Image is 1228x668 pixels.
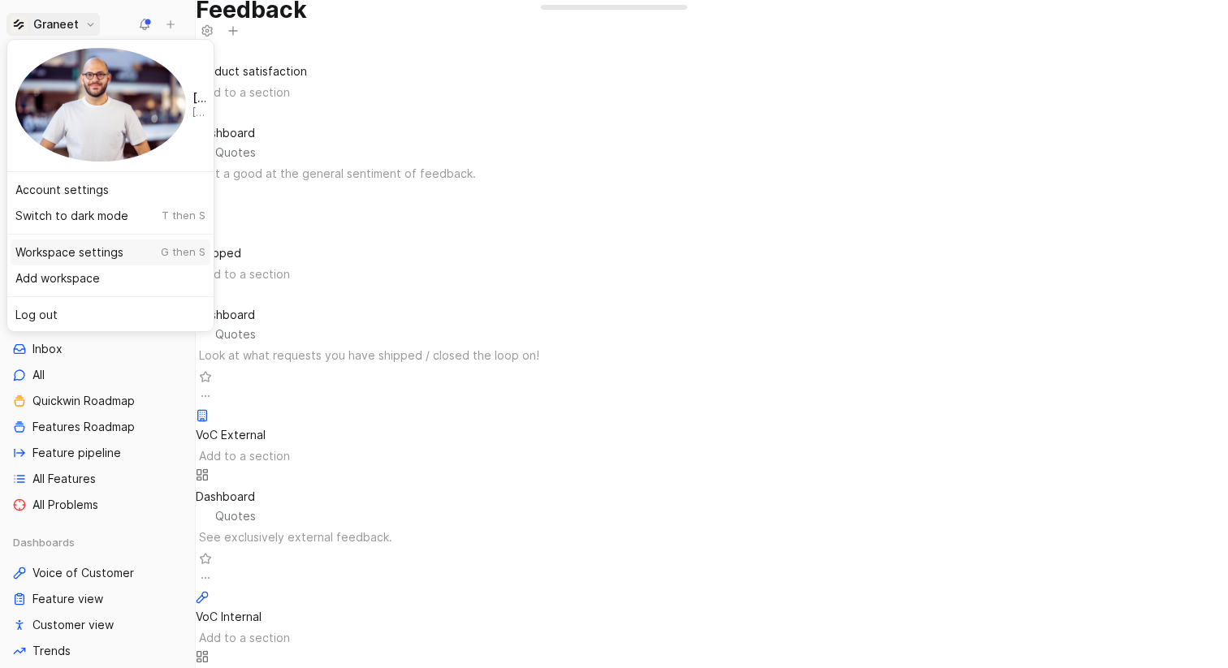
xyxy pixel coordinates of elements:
div: [PERSON_NAME] [192,91,205,106]
div: Log out [11,302,210,328]
div: Switch to dark mode [11,203,210,229]
img: avatar [15,48,186,162]
div: [PERSON_NAME][EMAIL_ADDRESS][DOMAIN_NAME] [192,106,205,119]
span: T then S [162,209,205,223]
div: GraneetGraneet [6,39,214,332]
div: Workspace settings [11,239,210,265]
span: G then S [161,245,205,260]
div: Account settings [11,177,210,203]
div: Add workspace [11,265,210,291]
